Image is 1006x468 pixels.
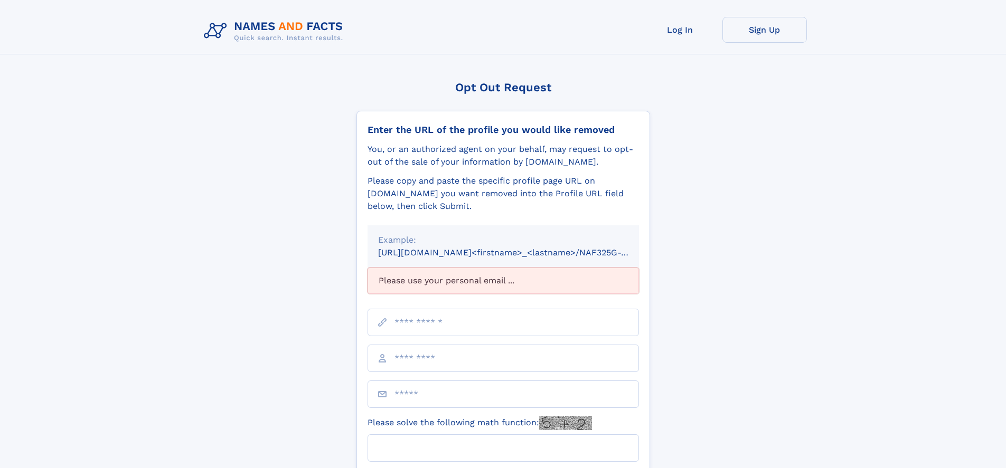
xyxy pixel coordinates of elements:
div: Please copy and paste the specific profile page URL on [DOMAIN_NAME] you want removed into the Pr... [368,175,639,213]
div: Please use your personal email ... [368,268,639,294]
a: Log In [638,17,722,43]
div: Enter the URL of the profile you would like removed [368,124,639,136]
div: Opt Out Request [356,81,650,94]
label: Please solve the following math function: [368,416,592,430]
small: [URL][DOMAIN_NAME]<firstname>_<lastname>/NAF325G-xxxxxxxx [378,247,659,257]
div: Example: [378,234,628,246]
div: You, or an authorized agent on your behalf, may request to opt-out of the sale of your informatio... [368,143,639,168]
a: Sign Up [722,17,807,43]
img: Logo Names and Facts [200,17,352,45]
